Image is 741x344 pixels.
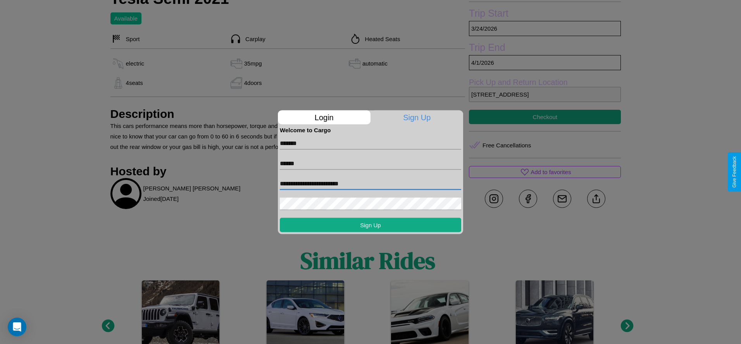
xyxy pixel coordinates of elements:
p: Sign Up [371,110,464,124]
div: Give Feedback [732,156,737,188]
button: Sign Up [280,218,461,232]
p: Login [278,110,370,124]
h4: Welcome to Cargo [280,126,461,133]
div: Open Intercom Messenger [8,318,26,336]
